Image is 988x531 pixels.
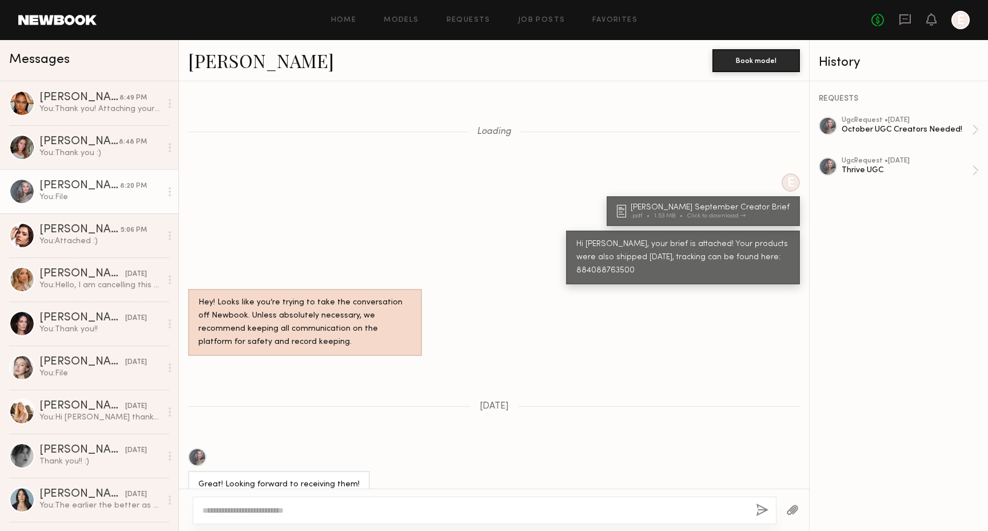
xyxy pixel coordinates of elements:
[842,157,972,165] div: ugc Request • [DATE]
[712,55,800,65] a: Book model
[198,296,412,349] div: Hey! Looks like you’re trying to take the conversation off Newbook. Unless absolutely necessary, ...
[125,313,147,324] div: [DATE]
[120,181,147,192] div: 8:20 PM
[39,236,161,247] div: You: Attached :)
[842,157,979,184] a: ugcRequest •[DATE]Thrive UGC
[331,17,357,24] a: Home
[125,357,147,368] div: [DATE]
[480,402,509,411] span: [DATE]
[477,127,511,137] span: Loading
[39,368,161,379] div: You: File
[39,312,125,324] div: [PERSON_NAME]
[819,95,979,103] div: REQUESTS
[39,324,161,335] div: You: Thank you!!
[39,104,161,114] div: You: Thank you! Attaching your briefs. Excited to see your content :)
[119,137,147,148] div: 8:48 PM
[39,489,125,500] div: [PERSON_NAME]
[125,401,147,412] div: [DATE]
[518,17,565,24] a: Job Posts
[842,117,972,124] div: ugc Request • [DATE]
[39,136,119,148] div: [PERSON_NAME]
[842,124,972,135] div: October UGC Creators Needed!
[819,56,979,69] div: History
[631,204,793,212] div: [PERSON_NAME] September Creator Brief
[188,48,334,73] a: [PERSON_NAME]
[39,148,161,158] div: You: Thank you :)
[198,478,360,492] div: Great! Looking forward to receiving them!
[576,238,790,278] div: Hi [PERSON_NAME], your brief is attached! Your products were also shipped [DATE], tracking can be...
[842,165,972,176] div: Thrive UGC
[39,500,161,511] div: You: The earlier the better as content was due on 9.10, thank you!
[125,269,147,280] div: [DATE]
[39,401,125,412] div: [PERSON_NAME]
[384,17,419,24] a: Models
[447,17,491,24] a: Requests
[39,412,161,423] div: You: Hi [PERSON_NAME] thanks for sending! Unfortunately need to ask for a revision as we’re looki...
[617,204,793,219] a: [PERSON_NAME] September Creator Brief.pdf1.53 MBClick to download
[39,192,161,203] div: You: File
[712,49,800,72] button: Book model
[39,445,125,456] div: [PERSON_NAME]
[39,268,125,280] div: [PERSON_NAME]
[9,53,70,66] span: Messages
[39,180,120,192] div: [PERSON_NAME]
[121,225,147,236] div: 5:06 PM
[654,213,687,219] div: 1.53 MB
[39,280,161,291] div: You: Hello, I am cancelling this booking due to no response.
[687,213,746,219] div: Click to download
[125,445,147,456] div: [DATE]
[39,224,121,236] div: [PERSON_NAME]
[39,356,125,368] div: [PERSON_NAME]
[951,11,970,29] a: E
[39,92,119,104] div: [PERSON_NAME]
[842,117,979,143] a: ugcRequest •[DATE]October UGC Creators Needed!
[592,17,638,24] a: Favorites
[125,489,147,500] div: [DATE]
[119,93,147,104] div: 8:49 PM
[39,456,161,467] div: Thank you!! :)
[631,213,654,219] div: .pdf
